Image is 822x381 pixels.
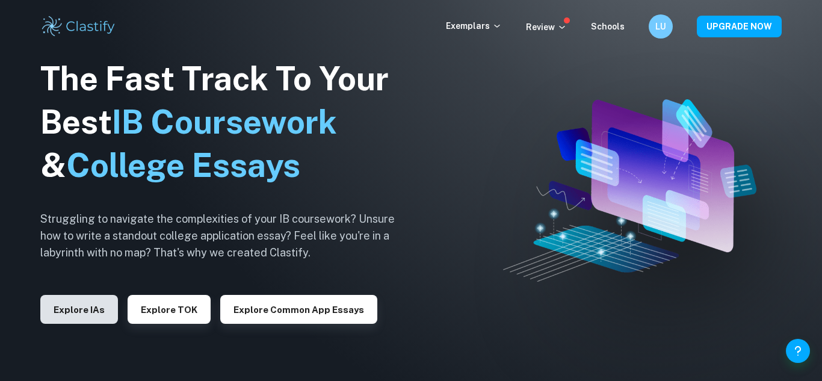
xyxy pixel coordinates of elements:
button: UPGRADE NOW [697,16,782,37]
button: Help and Feedback [786,339,810,363]
a: Schools [591,22,625,31]
img: Clastify hero [503,99,756,282]
h1: The Fast Track To Your Best & [40,57,413,187]
h6: Struggling to navigate the complexities of your IB coursework? Unsure how to write a standout col... [40,211,413,261]
h6: LU [654,20,668,33]
img: Clastify logo [40,14,117,39]
a: Explore IAs [40,303,118,315]
span: College Essays [66,146,300,184]
button: Explore TOK [128,295,211,324]
a: Explore TOK [128,303,211,315]
button: Explore Common App essays [220,295,377,324]
a: Explore Common App essays [220,303,377,315]
p: Exemplars [446,19,502,33]
button: Explore IAs [40,295,118,324]
span: IB Coursework [112,103,337,141]
p: Review [526,20,567,34]
button: LU [649,14,673,39]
